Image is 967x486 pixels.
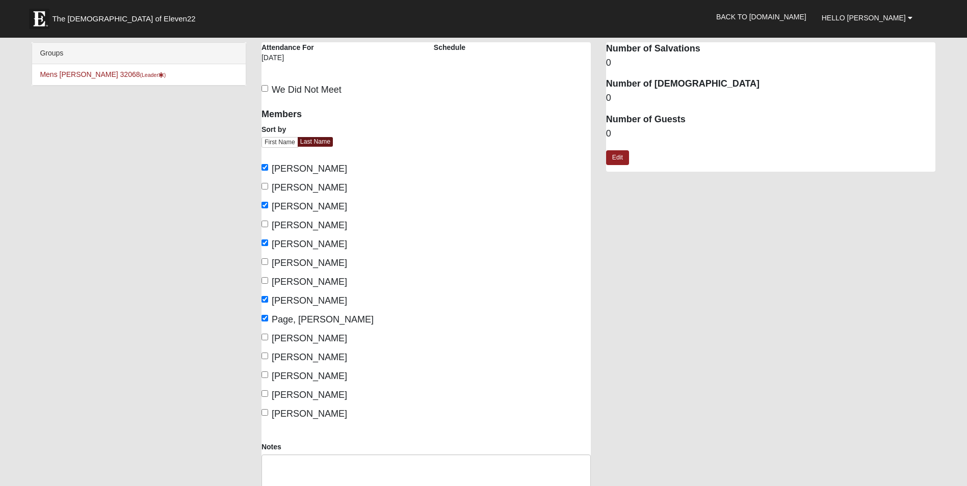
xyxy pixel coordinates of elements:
[262,334,268,340] input: [PERSON_NAME]
[606,127,935,141] dd: 0
[262,239,268,246] input: [PERSON_NAME]
[52,14,195,24] span: The [DEMOGRAPHIC_DATA] of Eleven22
[272,390,347,400] span: [PERSON_NAME]
[262,183,268,190] input: [PERSON_NAME]
[140,72,166,78] small: (Leader )
[262,221,268,227] input: [PERSON_NAME]
[262,442,281,452] label: Notes
[272,220,347,230] span: [PERSON_NAME]
[814,5,920,31] a: Hello [PERSON_NAME]
[262,109,419,120] h4: Members
[272,333,347,343] span: [PERSON_NAME]
[24,4,228,29] a: The [DEMOGRAPHIC_DATA] of Eleven22
[272,314,374,325] span: Page, [PERSON_NAME]
[606,77,935,91] dt: Number of [DEMOGRAPHIC_DATA]
[272,371,347,381] span: [PERSON_NAME]
[262,85,268,92] input: We Did Not Meet
[272,258,347,268] span: [PERSON_NAME]
[272,85,342,95] span: We Did Not Meet
[606,42,935,56] dt: Number of Salvations
[40,70,166,78] a: Mens [PERSON_NAME] 32068(Leader)
[262,277,268,284] input: [PERSON_NAME]
[434,42,465,52] label: Schedule
[262,164,268,171] input: [PERSON_NAME]
[272,182,347,193] span: [PERSON_NAME]
[272,164,347,174] span: [PERSON_NAME]
[262,296,268,303] input: [PERSON_NAME]
[262,124,286,134] label: Sort by
[298,137,333,147] a: Last Name
[262,137,298,148] a: First Name
[262,202,268,208] input: [PERSON_NAME]
[262,390,268,397] input: [PERSON_NAME]
[822,14,906,22] span: Hello [PERSON_NAME]
[606,57,935,70] dd: 0
[272,352,347,362] span: [PERSON_NAME]
[32,43,246,64] div: Groups
[606,113,935,126] dt: Number of Guests
[262,52,332,70] div: [DATE]
[272,277,347,287] span: [PERSON_NAME]
[272,409,347,419] span: [PERSON_NAME]
[272,295,347,306] span: [PERSON_NAME]
[262,42,314,52] label: Attendance For
[262,409,268,416] input: [PERSON_NAME]
[272,239,347,249] span: [PERSON_NAME]
[606,150,629,165] a: Edit
[262,353,268,359] input: [PERSON_NAME]
[29,9,49,29] img: Eleven22 logo
[709,4,814,30] a: Back to [DOMAIN_NAME]
[262,315,268,321] input: Page, [PERSON_NAME]
[272,201,347,211] span: [PERSON_NAME]
[262,258,268,265] input: [PERSON_NAME]
[262,371,268,378] input: [PERSON_NAME]
[606,92,935,105] dd: 0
